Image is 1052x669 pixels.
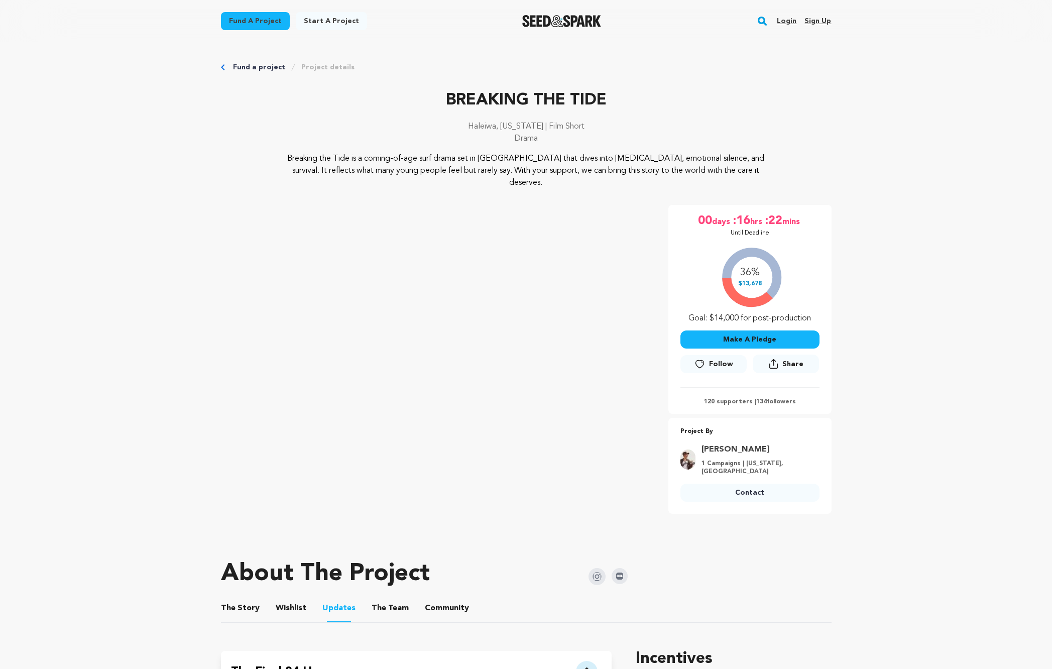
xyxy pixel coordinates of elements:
[589,568,606,585] img: Seed&Spark Instagram Icon
[301,62,355,72] a: Project details
[233,62,285,72] a: Fund a project
[372,602,409,614] span: Team
[680,355,747,373] a: Follow
[777,13,796,29] a: Login
[709,359,733,369] span: Follow
[680,450,695,470] img: 8e7a4971ea222b99.jpg
[522,15,601,27] img: Seed&Spark Logo Dark Mode
[732,213,750,229] span: :16
[702,443,813,456] a: Goto Katrin York profile
[804,13,831,29] a: Sign up
[680,426,820,437] p: Project By
[702,460,813,476] p: 1 Campaigns | [US_STATE], [GEOGRAPHIC_DATA]
[221,602,236,614] span: The
[282,153,770,189] p: Breaking the Tide is a coming-of-age surf drama set in [GEOGRAPHIC_DATA] that dives into [MEDICAL...
[296,12,367,30] a: Start a project
[221,121,832,133] p: Haleiwa, [US_STATE] | Film Short
[782,213,802,229] span: mins
[782,359,803,369] span: Share
[322,602,356,614] span: Updates
[425,602,469,614] span: Community
[221,62,832,72] div: Breadcrumb
[731,229,769,237] p: Until Deadline
[764,213,782,229] span: :22
[522,15,601,27] a: Seed&Spark Homepage
[680,484,820,502] a: Contact
[372,602,386,614] span: The
[680,398,820,406] p: 120 supporters | followers
[221,133,832,145] p: Drama
[698,213,712,229] span: 00
[750,213,764,229] span: hrs
[680,330,820,349] button: Make A Pledge
[712,213,732,229] span: days
[612,568,628,584] img: Seed&Spark IMDB Icon
[221,602,260,614] span: Story
[221,88,832,113] p: BREAKING THE TIDE
[753,355,819,377] span: Share
[753,355,819,373] button: Share
[221,562,430,586] h1: About The Project
[276,602,306,614] span: Wishlist
[756,399,767,405] span: 134
[221,12,290,30] a: Fund a project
